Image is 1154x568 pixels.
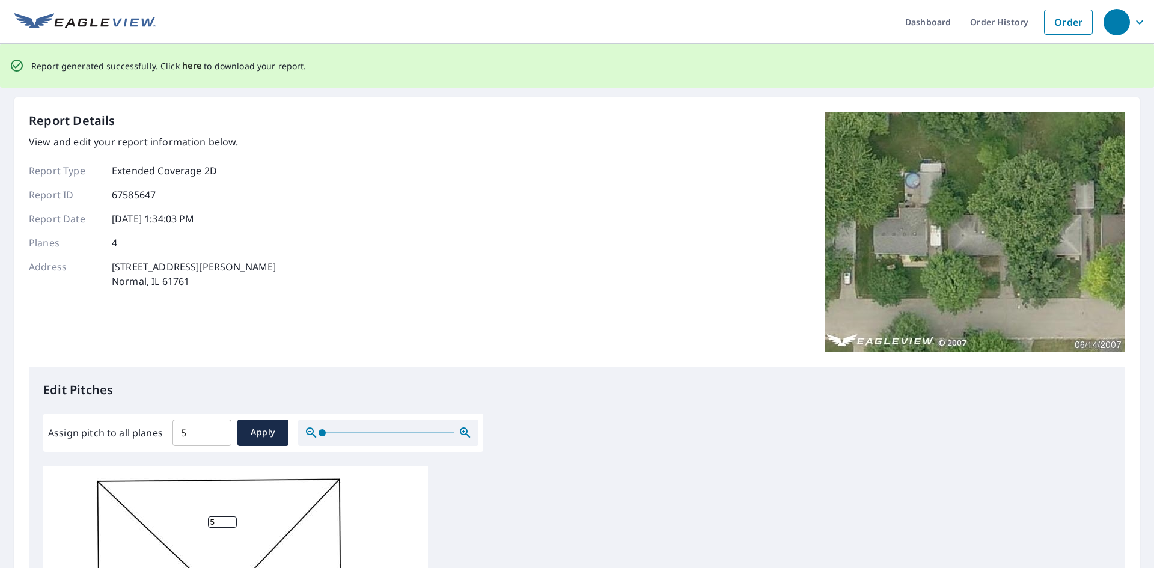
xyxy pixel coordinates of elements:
p: Report Details [29,112,115,130]
button: Apply [237,420,288,446]
img: EV Logo [14,13,156,31]
p: Report Type [29,163,101,178]
p: View and edit your report information below. [29,135,276,149]
p: Address [29,260,101,289]
p: Report generated successfully. Click to download your report. [31,58,307,73]
label: Assign pitch to all planes [48,426,163,440]
button: here [182,58,202,73]
p: Report ID [29,188,101,202]
p: [DATE] 1:34:03 PM [112,212,195,226]
p: 4 [112,236,117,250]
p: 67585647 [112,188,156,202]
input: 00.0 [172,416,231,450]
img: Top image [825,112,1125,352]
p: Extended Coverage 2D [112,163,217,178]
p: [STREET_ADDRESS][PERSON_NAME] Normal, IL 61761 [112,260,276,289]
a: Order [1044,10,1093,35]
p: Planes [29,236,101,250]
p: Report Date [29,212,101,226]
p: Edit Pitches [43,381,1111,399]
span: Apply [247,425,279,440]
